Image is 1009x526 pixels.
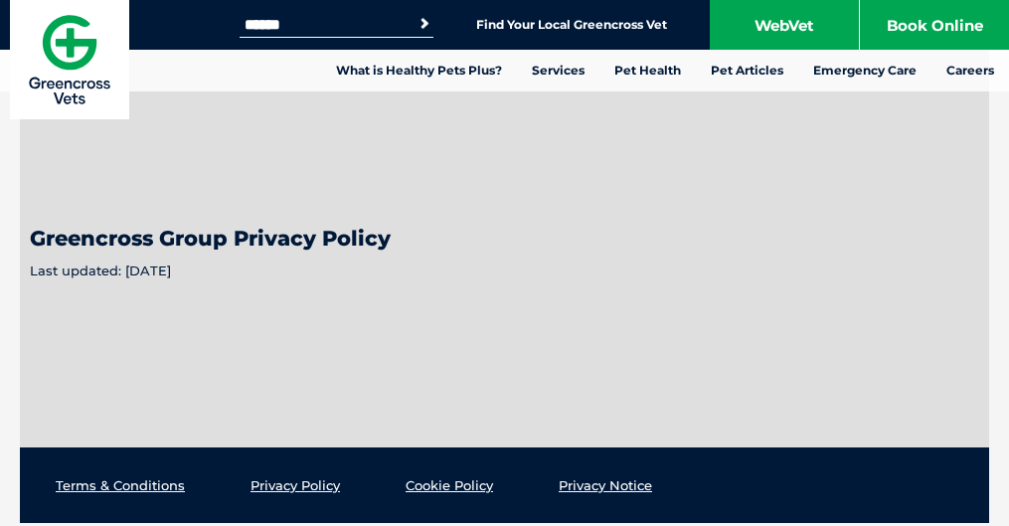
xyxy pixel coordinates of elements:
a: What is Healthy Pets Plus? [321,50,517,91]
a: Careers [931,50,1009,91]
a: Privacy Policy [251,477,340,493]
p: Last updated: [DATE] [30,262,979,280]
a: Pet Articles [696,50,798,91]
a: Pet Health [599,50,696,91]
a: Terms & Conditions [56,477,185,493]
a: Services [517,50,599,91]
a: Cookie Policy [406,477,493,493]
a: Emergency Care [798,50,931,91]
a: Privacy Notice [559,477,652,493]
h1: Greencross Group Privacy Policy [30,217,979,250]
a: Find Your Local Greencross Vet [476,17,667,33]
button: Search [415,14,434,34]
